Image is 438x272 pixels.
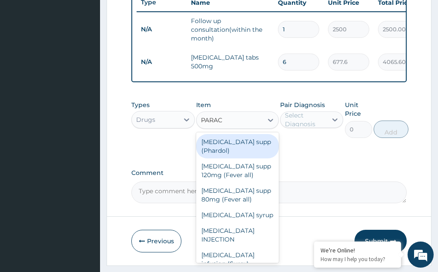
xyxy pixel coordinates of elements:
[196,101,211,109] label: Item
[16,44,35,65] img: d_794563401_company_1708531726252_794563401
[196,223,279,247] div: [MEDICAL_DATA] INJECTION
[196,134,279,158] div: [MEDICAL_DATA] supp (Phardol)
[187,49,274,75] td: [MEDICAL_DATA] tabs 500mg
[131,169,407,177] label: Comment
[321,255,395,263] p: How may I help you today?
[196,207,279,223] div: [MEDICAL_DATA] syrup
[374,121,408,138] button: Add
[137,54,187,70] td: N/A
[196,158,279,183] div: [MEDICAL_DATA] supp 120mg (Fever all)
[137,21,187,37] td: N/A
[354,230,407,252] button: Submit
[187,12,274,47] td: Follow up consultation(within the month)
[196,183,279,207] div: [MEDICAL_DATA] supp 80mg (Fever all)
[280,101,325,109] label: Pair Diagnosis
[136,115,155,124] div: Drugs
[131,230,181,252] button: Previous
[196,247,279,272] div: [MEDICAL_DATA] infusion (Surex)
[45,49,146,60] div: Chat with us now
[50,81,120,169] span: We're online!
[4,180,166,211] textarea: Type your message and hit 'Enter'
[143,4,164,25] div: Minimize live chat window
[345,101,372,118] label: Unit Price
[131,101,150,109] label: Types
[285,111,327,128] div: Select Diagnosis
[321,246,395,254] div: We're Online!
